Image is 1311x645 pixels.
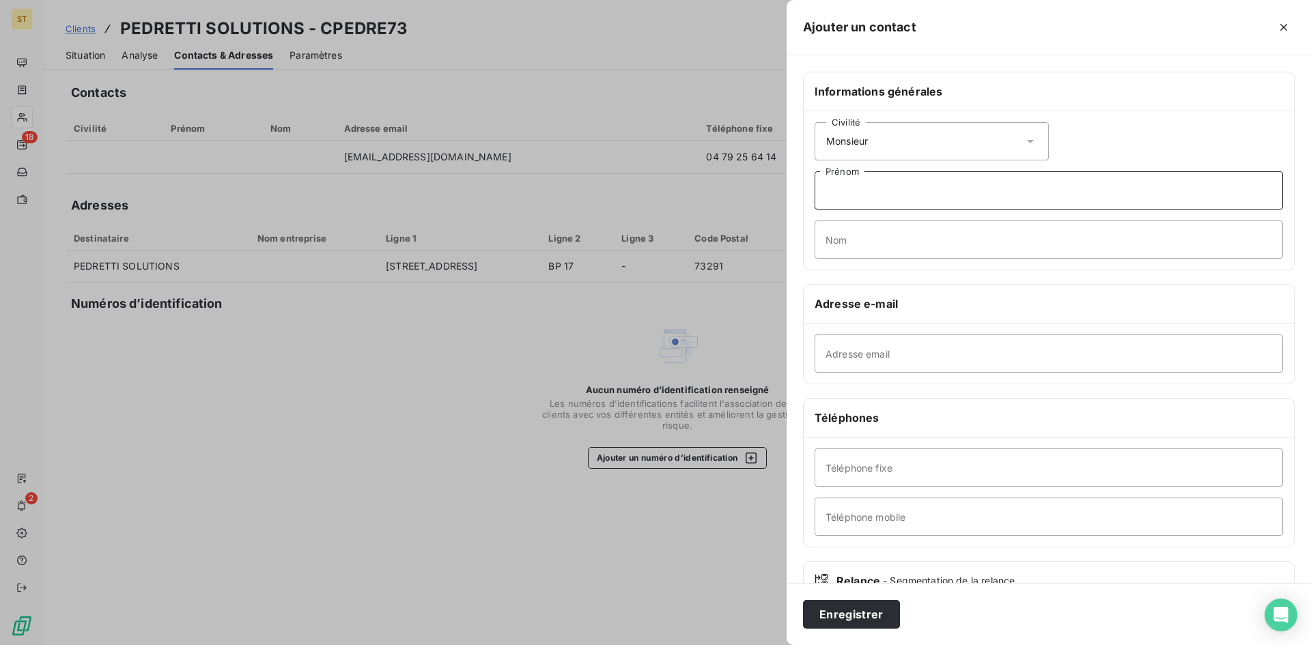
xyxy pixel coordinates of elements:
button: Enregistrer [803,600,900,629]
h5: Ajouter un contact [803,18,916,37]
input: placeholder [815,220,1283,259]
input: placeholder [815,334,1283,373]
div: Open Intercom Messenger [1265,599,1297,631]
span: Monsieur [826,134,868,148]
h6: Adresse e-mail [815,296,1283,312]
span: - Segmentation de la relance [883,574,1015,588]
h6: Téléphones [815,410,1283,426]
input: placeholder [815,498,1283,536]
input: placeholder [815,171,1283,210]
div: Relance [815,573,1283,589]
h6: Informations générales [815,83,1283,100]
input: placeholder [815,448,1283,487]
